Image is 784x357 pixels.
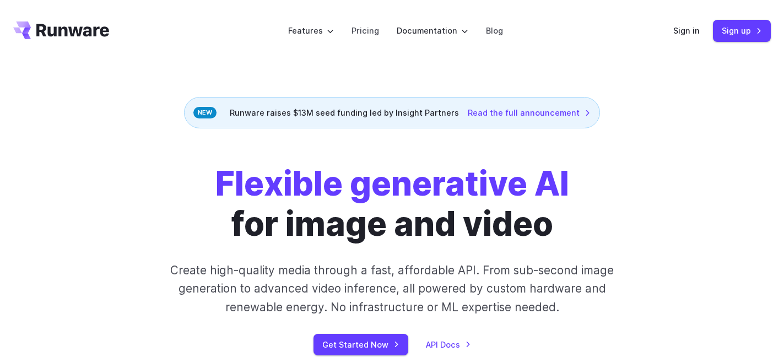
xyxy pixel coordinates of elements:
a: Go to / [13,21,109,39]
a: Sign in [673,24,700,37]
a: Get Started Now [313,334,408,355]
label: Features [288,24,334,37]
h1: for image and video [215,164,569,244]
label: Documentation [397,24,468,37]
a: API Docs [426,338,471,351]
strong: Flexible generative AI [215,163,569,204]
a: Blog [486,24,503,37]
a: Pricing [352,24,379,37]
p: Create high-quality media through a fast, affordable API. From sub-second image generation to adv... [150,261,635,316]
a: Read the full announcement [468,106,591,119]
a: Sign up [713,20,771,41]
div: Runware raises $13M seed funding led by Insight Partners [184,97,600,128]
